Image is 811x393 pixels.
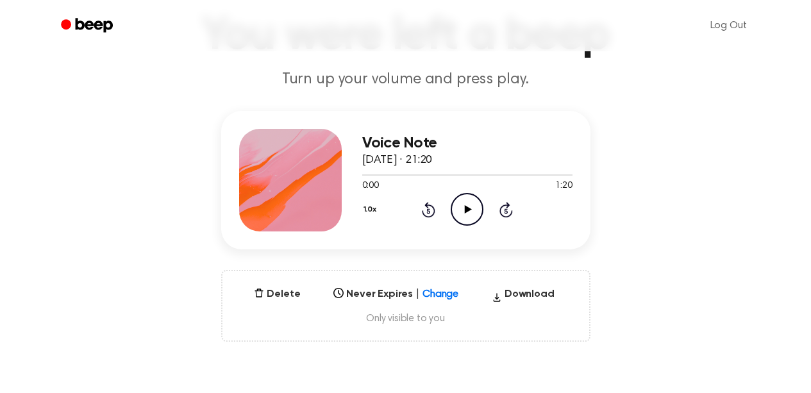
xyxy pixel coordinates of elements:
[487,287,560,307] button: Download
[362,135,573,152] h3: Voice Note
[249,287,305,302] button: Delete
[238,312,574,325] span: Only visible to you
[698,10,760,41] a: Log Out
[362,180,379,193] span: 0:00
[555,180,572,193] span: 1:20
[52,13,124,38] a: Beep
[362,199,381,221] button: 1.0x
[160,69,652,90] p: Turn up your volume and press play.
[362,155,433,166] span: [DATE] · 21:20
